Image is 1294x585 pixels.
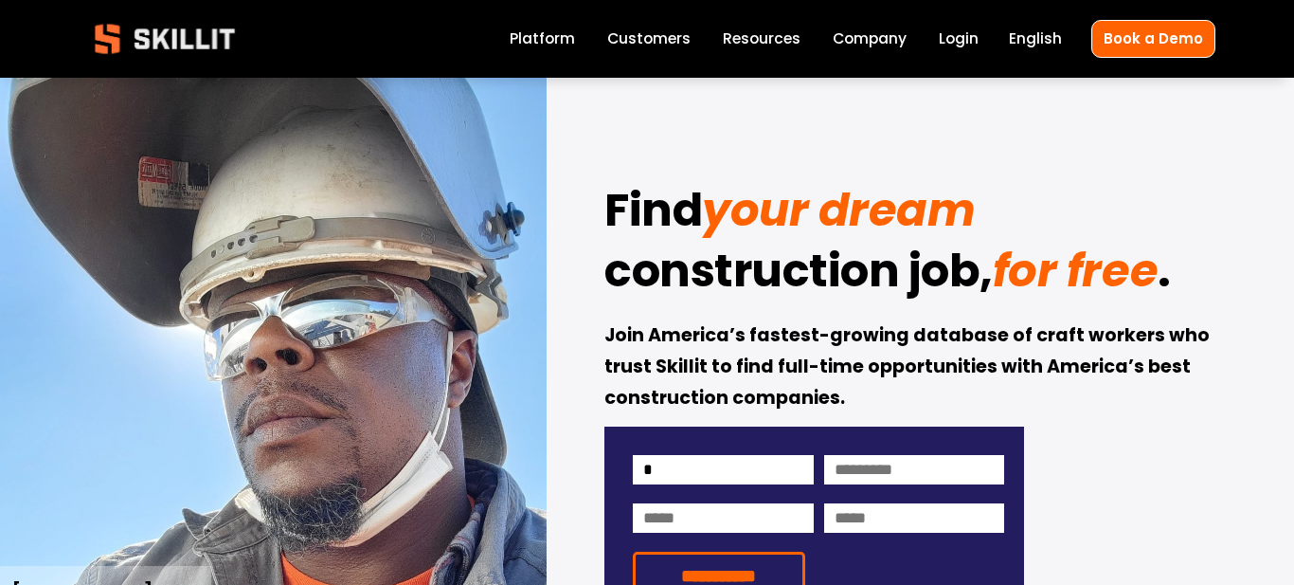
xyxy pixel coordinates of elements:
img: Skillit [79,10,251,67]
a: Login [939,27,979,52]
strong: construction job, [604,236,993,314]
span: English [1009,27,1062,49]
a: Customers [607,27,691,52]
em: your dream [702,178,975,242]
a: Company [833,27,907,52]
a: Book a Demo [1091,20,1215,57]
strong: Join America’s fastest-growing database of craft workers who trust Skillit to find full-time oppo... [604,321,1213,414]
div: language picker [1009,27,1062,52]
a: folder dropdown [723,27,800,52]
strong: . [1158,236,1171,314]
strong: Find [604,175,702,253]
a: Platform [510,27,575,52]
span: Resources [723,27,800,49]
em: for free [993,239,1158,302]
